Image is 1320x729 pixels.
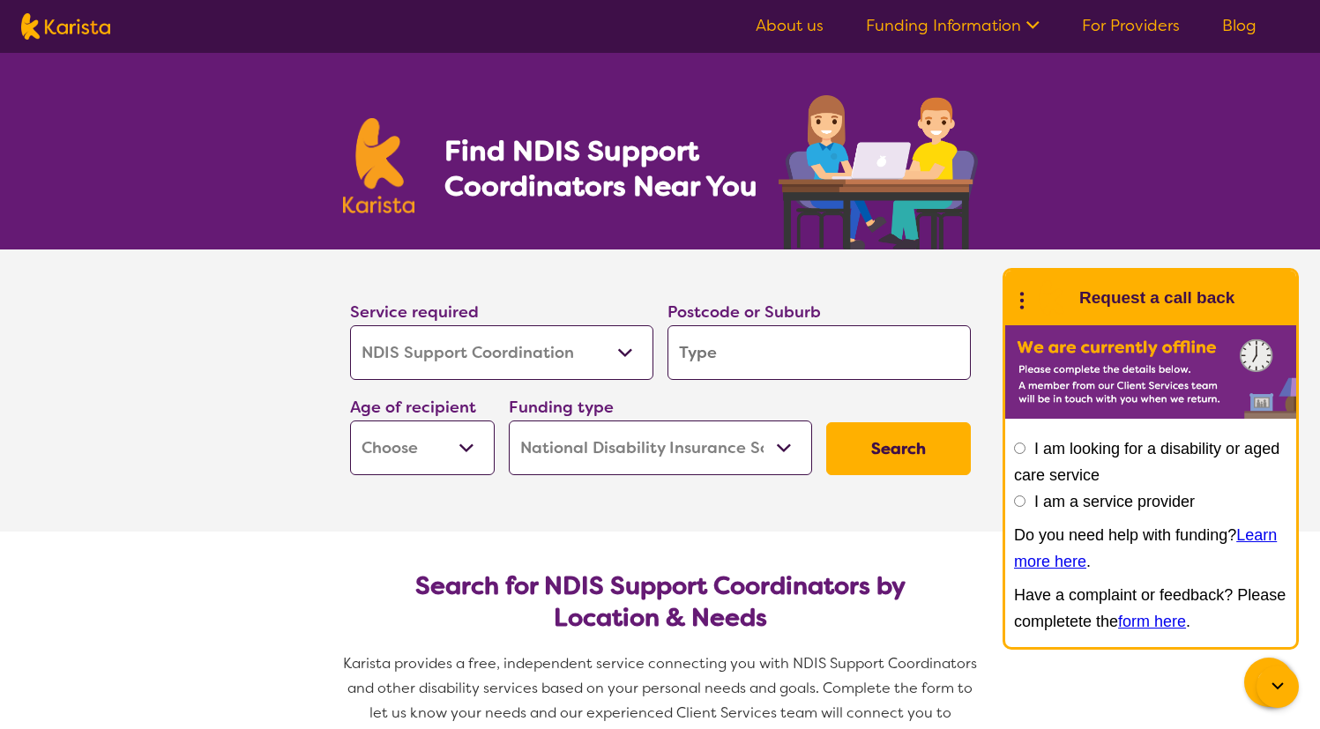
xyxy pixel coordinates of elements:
[1014,440,1279,484] label: I am looking for a disability or aged care service
[1033,280,1069,316] img: Karista
[667,301,821,323] label: Postcode or Suburb
[1244,658,1294,707] button: Channel Menu
[350,397,476,418] label: Age of recipient
[444,133,771,204] h1: Find NDIS Support Coordinators Near You
[826,422,971,475] button: Search
[866,15,1040,36] a: Funding Information
[1014,522,1287,575] p: Do you need help with funding? .
[1005,325,1296,419] img: Karista offline chat form to request call back
[779,95,978,249] img: support-coordination
[1082,15,1180,36] a: For Providers
[509,397,614,418] label: Funding type
[667,325,971,380] input: Type
[1222,15,1257,36] a: Blog
[364,570,957,634] h2: Search for NDIS Support Coordinators by Location & Needs
[1118,613,1186,630] a: form here
[1014,582,1287,635] p: Have a complaint or feedback? Please completete the .
[756,15,824,36] a: About us
[1034,493,1195,510] label: I am a service provider
[21,13,110,40] img: Karista logo
[350,301,479,323] label: Service required
[343,118,415,213] img: Karista logo
[1079,285,1234,311] h1: Request a call back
